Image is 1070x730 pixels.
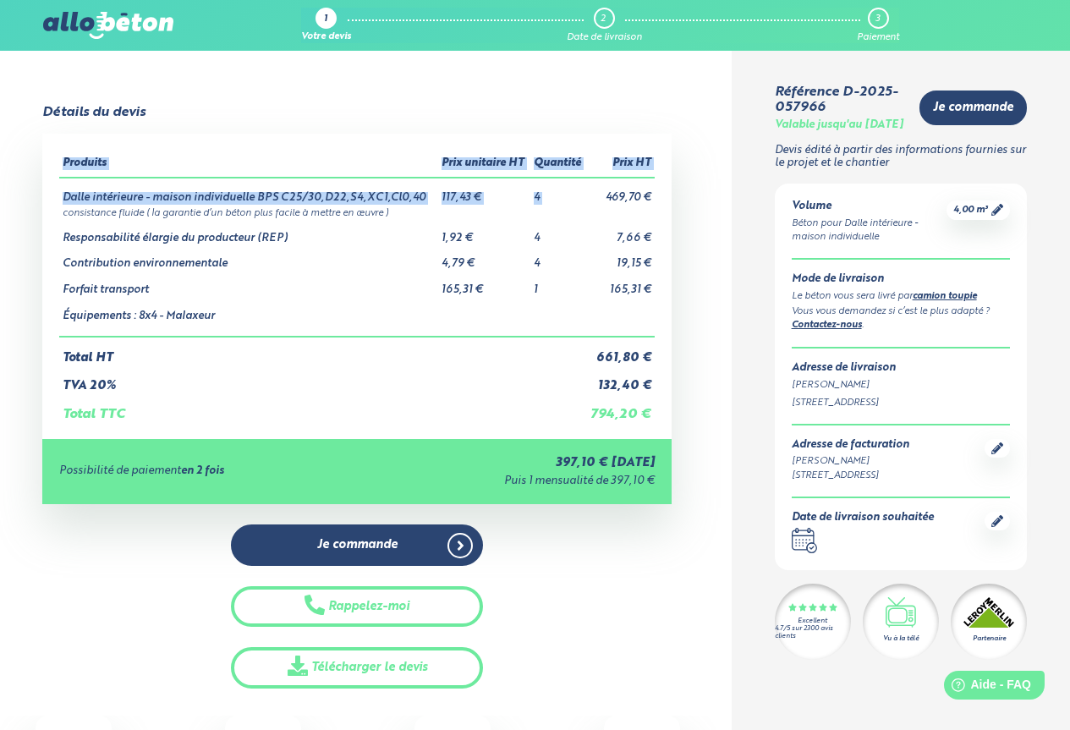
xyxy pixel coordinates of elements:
button: Rappelez-moi [231,586,483,628]
td: 794,20 € [585,393,655,422]
td: 4 [530,178,586,205]
div: [PERSON_NAME] [792,454,909,469]
a: Je commande [231,524,483,566]
div: Adresse de livraison [792,362,1011,375]
td: Dalle intérieure - maison individuelle BPS C25/30,D22,S4,XC1,Cl0,40 [59,178,438,205]
strong: en 2 fois [181,465,224,476]
td: Total HT [59,337,585,365]
a: Contactez-nous [792,321,862,330]
div: [STREET_ADDRESS] [792,396,1011,410]
div: Date de livraison souhaitée [792,512,934,524]
a: 2 Date de livraison [567,8,642,43]
div: [STREET_ADDRESS] [792,469,909,483]
iframe: Help widget launcher [919,664,1051,711]
td: Responsabilité élargie du producteur (REP) [59,219,438,245]
th: Prix unitaire HT [438,151,530,178]
td: 7,66 € [585,219,655,245]
div: Adresse de facturation [792,439,909,452]
td: Contribution environnementale [59,244,438,271]
td: 165,31 € [438,271,530,297]
div: Vous vous demandez si c’est le plus adapté ? . [792,305,1011,334]
div: 3 [875,14,880,25]
td: 165,31 € [585,271,655,297]
td: TVA 20% [59,365,585,393]
th: Quantité [530,151,586,178]
td: 4,79 € [438,244,530,271]
a: Télécharger le devis [231,647,483,689]
th: Prix HT [585,151,655,178]
div: Paiement [857,32,899,43]
div: Possibilité de paiement [59,465,370,478]
div: Partenaire [973,634,1006,644]
td: 469,70 € [585,178,655,205]
td: 132,40 € [585,365,655,393]
span: Je commande [933,101,1013,115]
div: Le béton vous sera livré par [792,289,1011,305]
div: Votre devis [301,32,351,43]
p: Devis édité à partir des informations fournies sur le projet et le chantier [775,145,1028,169]
div: Date de livraison [567,32,642,43]
td: 4 [530,244,586,271]
td: Équipements : 8x4 - Malaxeur [59,297,438,338]
div: Référence D-2025-057966 [775,85,907,116]
img: allobéton [43,12,173,39]
div: Détails du devis [42,105,145,120]
div: Vu à la télé [883,634,919,644]
div: Béton pour Dalle intérieure - maison individuelle [792,217,947,245]
div: Valable jusqu'au [DATE] [775,119,903,132]
div: 4.7/5 sur 2300 avis clients [775,625,851,640]
td: Forfait transport [59,271,438,297]
div: 2 [601,14,606,25]
td: 19,15 € [585,244,655,271]
a: Je commande [919,91,1027,125]
div: 1 [324,14,327,25]
td: Total TTC [59,393,585,422]
td: 4 [530,219,586,245]
div: Excellent [798,617,827,625]
td: consistance fluide ( la garantie d’un béton plus facile à mettre en œuvre ) [59,205,655,219]
th: Produits [59,151,438,178]
a: camion toupie [913,292,977,301]
a: 3 Paiement [857,8,899,43]
td: 117,43 € [438,178,530,205]
a: 1 Votre devis [301,8,351,43]
td: 661,80 € [585,337,655,365]
div: Puis 1 mensualité de 397,10 € [370,475,655,488]
div: Mode de livraison [792,273,1011,286]
div: [PERSON_NAME] [792,378,1011,392]
div: Volume [792,200,947,213]
td: 1 [530,271,586,297]
span: Je commande [317,538,398,552]
td: 1,92 € [438,219,530,245]
div: 397,10 € [DATE] [370,456,655,470]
